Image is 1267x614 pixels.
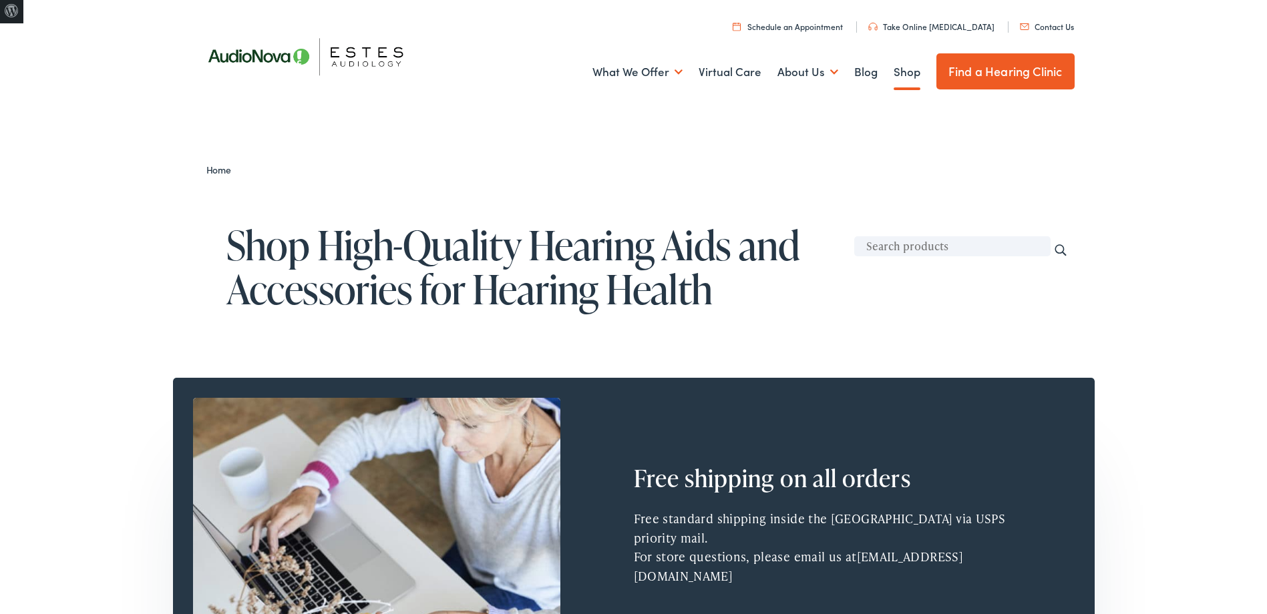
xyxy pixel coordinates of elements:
a: Virtual Care [699,47,761,97]
a: What We Offer [592,47,683,97]
p: Free standard shipping inside the [GEOGRAPHIC_DATA] via USPS priority mail. [634,509,1038,548]
a: Contact Us [1020,21,1074,32]
img: utility icon [1020,23,1029,30]
a: Find a Hearing Clinic [936,53,1075,89]
a: About Us [777,47,838,97]
a: Schedule an Appointment [733,21,843,32]
input: Search [1053,243,1068,258]
img: utility icon [868,23,878,31]
img: utility icon [733,22,741,31]
p: For store questions, please email us at [634,547,1038,586]
h2: Free shipping on all orders [634,464,981,493]
h1: Shop High-Quality Hearing Aids and Accessories for Hearing Health [226,223,1075,311]
a: Blog [854,47,878,97]
a: Home [206,163,238,176]
a: Take Online [MEDICAL_DATA] [868,21,994,32]
a: Shop [894,47,920,97]
input: Search products [854,236,1051,256]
